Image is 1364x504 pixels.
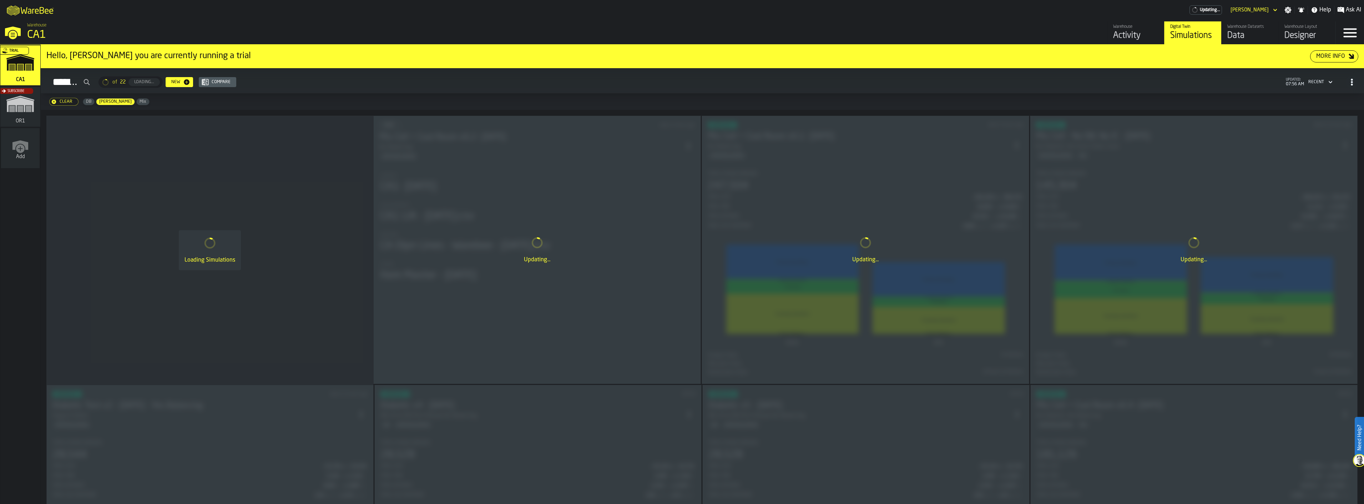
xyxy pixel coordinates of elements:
button: button-New [166,77,193,87]
div: ItemListCard-DashboardItemContainer [702,116,1029,384]
span: of [112,79,117,85]
a: link-to-/wh/i/76e2a128-1b54-4d66-80d4-05ae4c277723/data [1221,21,1278,44]
div: More Info [1313,52,1348,61]
span: Warehouse [27,23,46,28]
div: CA1 [27,29,220,41]
label: button-toggle-Ask AI [1334,6,1364,14]
span: Trial [9,49,19,53]
div: ButtonLoadMore-Loading...-Prev-First-Last [96,76,166,88]
label: button-toggle-Help [1308,6,1334,14]
span: Mix [137,99,149,104]
div: ItemListCard-DashboardItemContainer [373,116,701,384]
a: link-to-/wh/new [1,128,40,170]
div: Menu Subscription [1189,5,1222,15]
span: Gregg [96,99,135,104]
div: ItemListCard-DashboardItemContainer [1030,116,1358,384]
span: DB [83,99,94,104]
div: Data [1227,30,1273,41]
div: Activity [1113,30,1158,41]
div: Simulations [1170,30,1216,41]
div: Warehouse [1113,24,1158,29]
div: ItemListCard- [41,45,1364,68]
div: Updating... [708,256,1023,264]
div: DropdownMenuValue-4 [1308,80,1324,85]
button: button-Loading... [128,78,160,86]
span: Updating... [1200,7,1220,12]
a: link-to-/wh/i/76e2a128-1b54-4d66-80d4-05ae4c277723/designer [1278,21,1335,44]
label: Need Help? [1355,418,1363,458]
span: 07:56 AM [1286,82,1304,87]
span: 22 [120,79,126,85]
a: link-to-/wh/i/76e2a128-1b54-4d66-80d4-05ae4c277723/simulations [0,45,40,87]
label: button-toggle-Menu [1336,21,1364,44]
button: button-Compare [199,77,236,87]
div: Warehouse Layout [1284,24,1330,29]
span: Add [16,154,25,160]
div: DropdownMenuValue-Gregg Arment [1231,7,1269,13]
a: link-to-/wh/i/02d92962-0f11-4133-9763-7cb092bceeef/simulations [0,87,40,128]
span: Subscribe [7,89,24,93]
div: Clear [57,99,75,104]
div: Warehouse Datasets [1227,24,1273,29]
label: button-toggle-Notifications [1295,6,1308,14]
div: New [168,80,183,85]
div: Updating... [1036,256,1352,264]
div: DropdownMenuValue-Gregg Arment [1228,6,1279,14]
div: Hello, [PERSON_NAME] you are currently running a trial [46,50,1310,62]
h2: button-Simulations [41,68,1364,94]
button: button-Clear [49,98,79,106]
a: link-to-/wh/i/76e2a128-1b54-4d66-80d4-05ae4c277723/simulations [1164,21,1221,44]
a: link-to-/wh/i/76e2a128-1b54-4d66-80d4-05ae4c277723/feed/ [1107,21,1164,44]
div: Digital Twin [1170,24,1216,29]
div: Designer [1284,30,1330,41]
label: button-toggle-Settings [1282,6,1294,14]
span: Ask AI [1346,6,1361,14]
div: Loading... [131,80,157,85]
span: Help [1319,6,1331,14]
a: link-to-/wh/i/76e2a128-1b54-4d66-80d4-05ae4c277723/pricing/ [1189,5,1222,15]
div: Compare [209,80,233,85]
div: Loading Simulations [185,256,235,264]
button: button-More Info [1310,50,1358,62]
div: ItemListCard- [46,116,373,385]
div: DropdownMenuValue-4 [1305,78,1334,86]
span: updated: [1286,78,1304,82]
div: Updating... [379,256,695,264]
